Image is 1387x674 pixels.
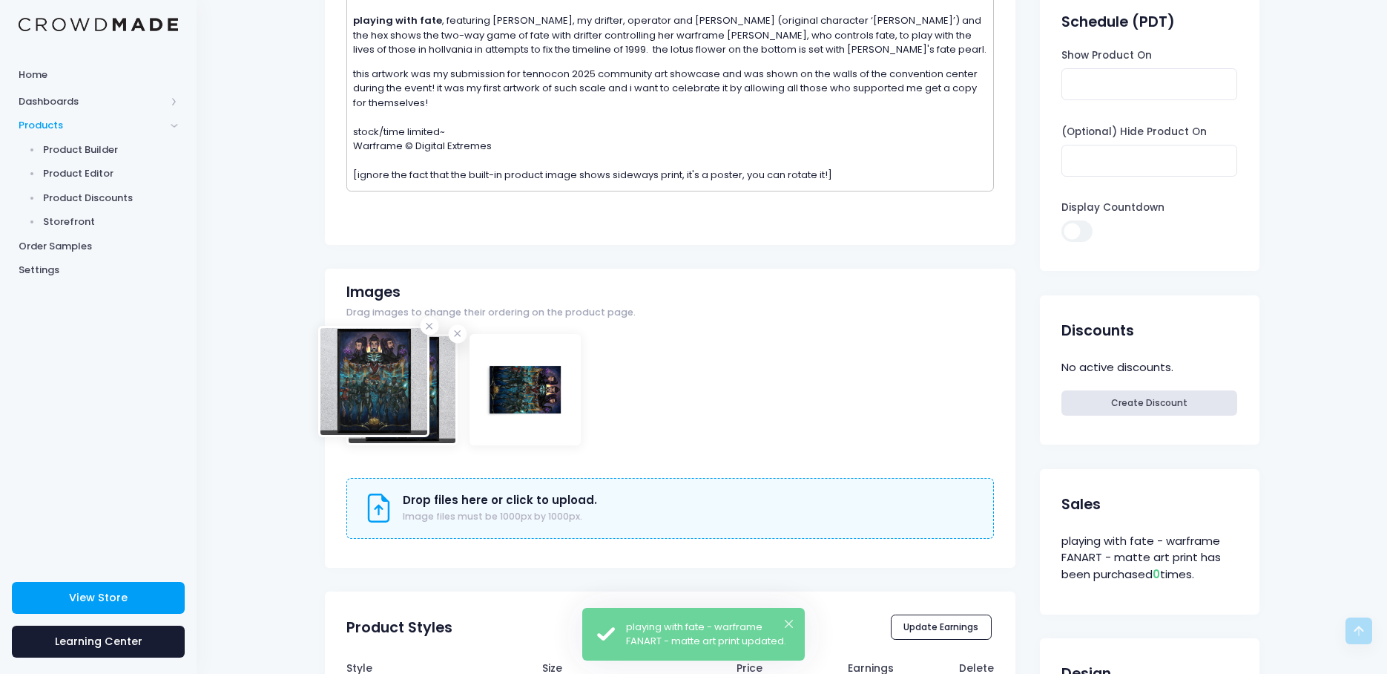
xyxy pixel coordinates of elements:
span: Drag images to change their ordering on the product page. [346,306,636,320]
label: Display Countdown [1061,200,1164,215]
a: Create Discount [1061,390,1237,416]
h2: Sales [1061,496,1101,513]
button: Update Earnings [891,615,992,640]
span: Product Editor [43,166,179,181]
span: Dashboards [19,94,165,109]
span: View Store [69,590,128,605]
span: Order Samples [19,239,178,254]
span: Image files must be 1000px by 1000px. [403,510,582,523]
div: playing with fate - warframe FANART - matte art print updated. [626,620,793,649]
span: Home [19,68,178,82]
h2: Product Styles [346,619,452,636]
h2: Images [346,284,401,301]
label: (Optional) Hide Product On [1061,125,1207,140]
span: 0 [1153,566,1160,582]
h2: Schedule (PDT) [1061,13,1175,30]
span: Product Discounts [43,191,179,206]
h3: Drop files here or click to upload. [403,494,597,507]
label: Show Product On [1061,48,1152,63]
a: Learning Center [12,626,185,658]
button: × [785,620,793,628]
span: Settings [19,263,178,278]
a: View Store [12,582,185,614]
span: Learning Center [55,634,142,649]
span: Storefront [43,215,179,229]
div: No active discounts. [1061,357,1237,379]
h2: Discounts [1061,322,1134,339]
p: this artwork was my submission for tennocon 2025 community art showcase and was shown on the wall... [353,67,988,183]
span: Products [19,118,165,133]
span: Product Builder [43,143,179,157]
div: playing with fate - warframe FANART - matte art print has been purchased times. [1061,531,1237,586]
strong: playing with fate [353,13,442,27]
img: Logo [19,18,178,32]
